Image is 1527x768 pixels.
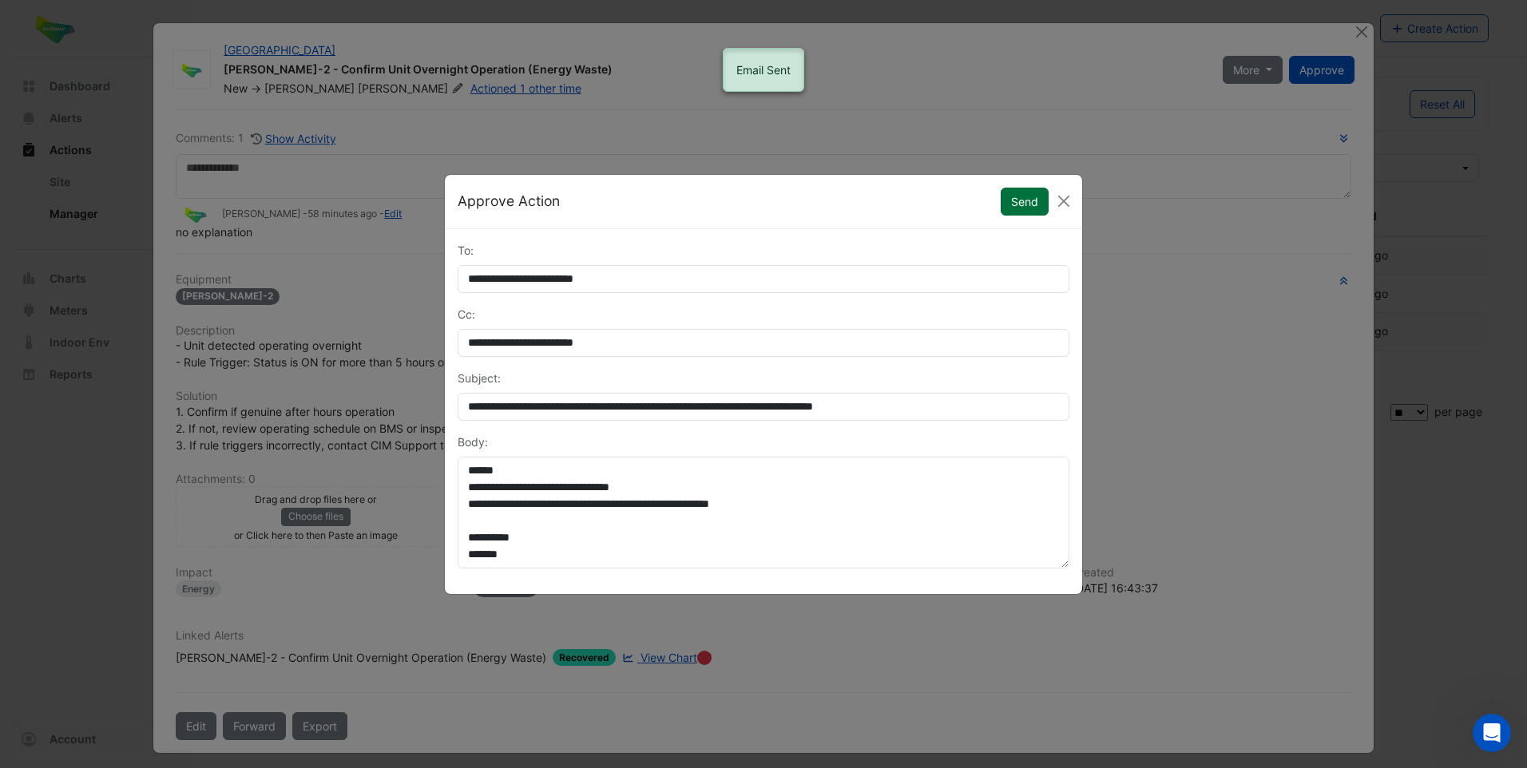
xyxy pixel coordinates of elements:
[1001,188,1049,216] button: Send
[723,48,804,92] ngb-alert: Email Sent
[1473,714,1511,752] iframe: Intercom live chat
[458,191,560,212] h5: Approve Action
[458,433,488,450] label: Body:
[458,370,501,386] label: Subject:
[458,242,474,259] label: To:
[458,306,475,323] label: Cc:
[1052,189,1076,213] button: Close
